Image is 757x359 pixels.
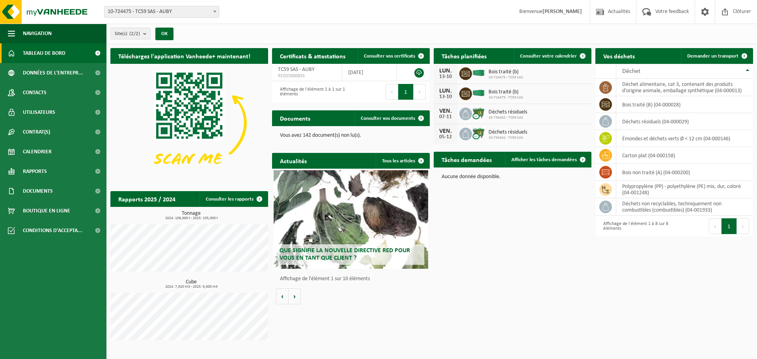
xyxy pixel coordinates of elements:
button: Next [737,218,749,234]
button: 1 [722,218,737,234]
h2: Rapports 2025 / 2024 [110,191,183,206]
img: WB-0660-CU [472,106,485,120]
span: Documents [23,181,53,201]
span: Déchet [622,68,640,74]
button: Site(s)(2/2) [110,28,151,39]
td: carton plat (04-000158) [616,147,753,164]
span: Bois traité (b) [489,89,523,95]
span: TC59 SAS - AUBY [278,67,315,73]
a: Consulter vos documents [354,110,429,126]
div: VEN. [438,128,453,134]
iframe: chat widget [4,342,132,359]
div: LUN. [438,88,453,94]
strong: [PERSON_NAME] [543,9,582,15]
button: 1 [398,84,414,100]
span: 10-724475 - TC59 SAS [489,75,523,80]
img: HK-XC-40-GN-00 [472,89,485,97]
button: OK [155,28,173,40]
span: Déchets résiduels [489,129,527,136]
span: Consulter vos documents [361,116,415,121]
a: Demander un transport [681,48,752,64]
span: Consulter votre calendrier [520,54,577,59]
span: Afficher les tâches demandées [511,157,577,162]
span: 10-724475 - TC59 SAS - AUBY [104,6,219,17]
div: Affichage de l'élément 1 à 1 sur 1 éléments [276,83,347,100]
h2: Téléchargez l'application Vanheede+ maintenant! [110,48,258,63]
span: Bois traité (b) [489,69,523,75]
td: émondes et déchets verts Ø < 12 cm (04-000146) [616,130,753,147]
a: Consulter les rapports [200,191,267,207]
a: Que signifie la nouvelle directive RED pour vous en tant que client ? [274,170,428,269]
div: 13-10 [438,74,453,80]
span: 10-724475 - TC59 SAS - AUBY [104,6,219,18]
span: 10-724475 - TC59 SAS [489,95,523,100]
span: 2024: 7,920 m3 - 2025: 6,600 m3 [114,285,268,289]
span: RED25000835 [278,73,336,79]
span: Utilisateurs [23,102,55,122]
span: Calendrier [23,142,52,162]
a: Consulter vos certificats [358,48,429,64]
td: bois traité (B) (04-000028) [616,96,753,113]
h2: Tâches demandées [434,152,500,167]
button: Vorige [276,288,289,304]
h2: Documents [272,110,318,126]
span: 10-734442 - TC59 SAS [489,115,527,120]
h2: Certificats & attestations [272,48,353,63]
span: Contrat(s) [23,122,50,142]
td: polypropylène (PP) - polyethylène (PE) mix, dur, coloré (04-001248) [616,181,753,198]
td: bois non traité (A) (04-000200) [616,164,753,181]
h3: Tonnage [114,211,268,220]
div: 05-12 [438,134,453,140]
div: 13-10 [438,94,453,100]
span: 2024: 108,660 t - 2025: 155,000 t [114,216,268,220]
button: Volgende [289,288,301,304]
span: Rapports [23,162,47,181]
count: (2/2) [129,31,140,36]
span: Tableau de bord [23,43,65,63]
div: 07-11 [438,114,453,120]
a: Afficher les tâches demandées [505,152,591,167]
button: Previous [386,84,398,100]
button: Next [414,84,426,100]
p: Affichage de l'élément 1 sur 10 éléments [280,276,426,282]
span: Contacts [23,83,47,102]
td: déchet alimentaire, cat 3, contenant des produits d'origine animale, emballage synthétique (04-00... [616,79,753,96]
span: Consulter vos certificats [364,54,415,59]
span: Que signifie la nouvelle directive RED pour vous en tant que client ? [280,247,410,261]
button: Previous [709,218,722,234]
p: Vous avez 142 document(s) non lu(s). [280,133,422,138]
span: 10-734442 - TC59 SAS [489,136,527,140]
a: Tous les articles [376,153,429,169]
span: Conditions d'accepta... [23,221,82,240]
div: VEN. [438,108,453,114]
span: Boutique en ligne [23,201,70,221]
img: WB-0660-CU [472,126,485,140]
td: déchets non recyclables, techniquement non combustibles (combustibles) (04-001933) [616,198,753,216]
td: [DATE] [342,64,397,81]
div: Affichage de l'élément 1 à 8 sur 8 éléments [599,218,670,235]
div: LUN. [438,68,453,74]
h2: Vos déchets [595,48,643,63]
h3: Cube [114,279,268,289]
span: Données de l'entrepr... [23,63,83,83]
img: HK-XC-40-GN-00 [472,69,485,76]
span: Navigation [23,24,52,43]
td: déchets résiduels (04-000029) [616,113,753,130]
a: Consulter votre calendrier [514,48,591,64]
h2: Actualités [272,153,315,168]
span: Demander un transport [687,54,738,59]
span: Déchets résiduels [489,109,527,115]
img: Download de VHEPlus App [110,64,268,182]
span: Site(s) [115,28,140,40]
p: Aucune donnée disponible. [442,174,584,180]
h2: Tâches planifiées [434,48,494,63]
